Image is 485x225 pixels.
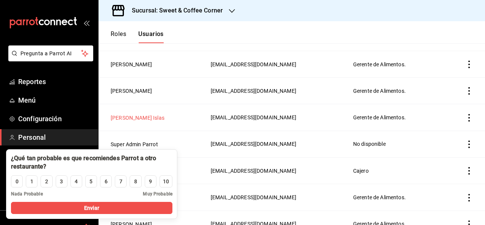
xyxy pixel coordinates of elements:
button: 6 [100,175,112,187]
h3: Sucursal: Sweet & Coffee Corner [126,6,223,15]
button: Roles [111,30,126,43]
span: Personal [18,132,92,142]
div: 3 [60,178,63,186]
span: [EMAIL_ADDRESS][DOMAIN_NAME] [211,141,296,147]
button: 5 [85,175,97,187]
div: ¿Qué tan probable es que recomiendes Parrot a otro restaurante? [11,154,172,171]
div: 7 [119,178,122,186]
button: 2 [41,175,52,187]
button: [PERSON_NAME] [111,61,152,68]
button: 9 [145,175,156,187]
span: Gerente de Alimentos. [353,194,406,200]
td: No disponible [349,131,444,157]
div: 5 [89,178,92,186]
div: 2 [45,178,48,186]
span: Gerente de Alimentos. [353,61,406,67]
span: [EMAIL_ADDRESS][DOMAIN_NAME] [211,194,296,200]
button: actions [465,141,473,148]
button: open_drawer_menu [83,20,89,26]
div: 9 [149,178,152,186]
button: [PERSON_NAME] Islas [111,114,164,122]
span: [EMAIL_ADDRESS][DOMAIN_NAME] [211,61,296,67]
button: [PERSON_NAME] [111,87,152,95]
span: Enviar [84,204,100,212]
span: [EMAIL_ADDRESS][DOMAIN_NAME] [211,88,296,94]
button: 10 [160,175,172,187]
span: [EMAIL_ADDRESS][DOMAIN_NAME] [211,114,296,120]
button: Pregunta a Parrot AI [8,45,93,61]
div: 0 [16,178,19,186]
span: Reportes [18,77,92,87]
button: 0 [11,175,23,187]
button: actions [465,114,473,122]
div: 6 [105,178,108,186]
div: 1 [30,178,33,186]
div: 4 [75,178,78,186]
span: Muy Probable [143,191,172,197]
span: Gerente de Alimentos. [353,114,406,120]
div: 8 [134,178,137,186]
button: actions [465,167,473,175]
span: Pregunta a Parrot AI [20,50,81,58]
button: 4 [70,175,82,187]
button: actions [465,194,473,202]
span: Menú [18,95,92,105]
span: Gerente de Alimentos. [353,88,406,94]
button: actions [465,87,473,95]
button: 1 [26,175,38,187]
a: Pregunta a Parrot AI [5,55,93,63]
span: Nada Probable [11,191,43,197]
button: Super Admin Parrot [111,141,158,148]
button: actions [465,61,473,68]
div: 10 [163,178,169,186]
button: 3 [56,175,67,187]
button: 7 [115,175,127,187]
button: Enviar [11,202,172,214]
span: Configuración [18,114,92,124]
span: Cajero [353,168,369,174]
span: [EMAIL_ADDRESS][DOMAIN_NAME] [211,168,296,174]
div: navigation tabs [111,30,164,43]
button: Usuarios [138,30,164,43]
button: 8 [130,175,141,187]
